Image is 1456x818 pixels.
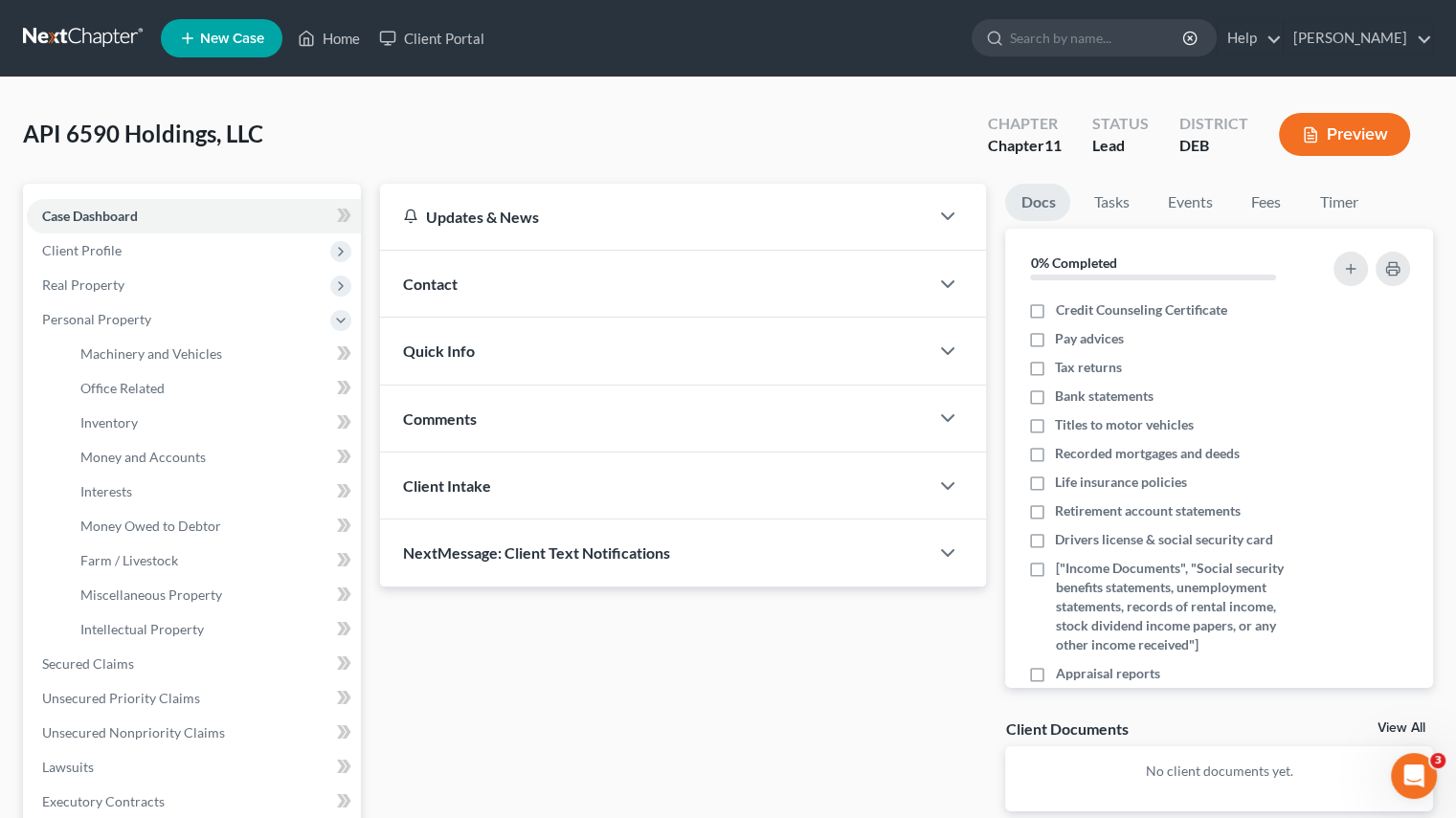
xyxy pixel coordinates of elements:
a: Lawsuits [27,750,361,785]
span: NextMessage: Client Text Notifications [403,543,670,562]
span: Life insurance policies [1055,473,1187,492]
span: API 6590 Holdings, LLC [23,120,263,147]
a: Farm / Livestock [65,543,361,578]
span: Real Property [42,276,124,293]
a: Miscellaneous Property [65,578,361,612]
p: No client documents yet. [1020,762,1418,781]
a: Client Portal [370,21,494,55]
span: Machinery and Vehicles [80,345,222,362]
span: 11 [1044,136,1062,154]
span: Appraisal reports [1055,664,1159,683]
span: Pay advices [1055,329,1124,348]
iframe: Intercom live chat [1391,753,1437,799]
a: Fees [1235,184,1296,221]
a: Machinery and Vehicles [65,337,361,371]
strong: 0% Completed [1030,254,1116,271]
div: Chapter [988,113,1062,135]
span: Credit Counseling Certificate [1055,300,1226,320]
a: Tasks [1078,184,1144,221]
a: Intellectual Property [65,612,361,647]
span: Comments [403,409,477,428]
span: Client Profile [42,242,122,258]
span: Unsecured Nonpriority Claims [42,724,225,741]
span: Contact [403,275,458,293]
span: Intellectual Property [80,621,204,637]
a: Inventory [65,406,361,440]
span: Retirement account statements [1055,501,1241,520]
a: [PERSON_NAME] [1284,21,1432,55]
div: Status [1092,113,1149,135]
a: Unsecured Priority Claims [27,681,361,716]
span: Office Related [80,380,165,396]
div: Chapter [988,135,1062,157]
span: Recorded mortgages and deeds [1055,444,1240,463]
span: Interests [80,483,132,499]
span: Miscellaneous Property [80,586,222,603]
a: Timer [1304,184,1373,221]
span: Titles to motor vehicles [1055,415,1194,434]
span: Drivers license & social security card [1055,530,1273,549]
span: New Case [200,32,264,46]
div: District [1179,113,1248,135]
span: Inventory [80,414,138,431]
div: Lead [1092,135,1149,157]
a: Help [1218,21,1282,55]
a: Home [288,21,370,55]
div: DEB [1179,135,1248,157]
span: Farm / Livestock [80,552,178,568]
span: Money Owed to Debtor [80,518,221,534]
span: Executory Contracts [42,793,165,809]
span: Client Intake [403,476,491,495]
div: Client Documents [1005,719,1128,739]
span: Bank statements [1055,387,1154,406]
a: Case Dashboard [27,199,361,233]
span: Money and Accounts [80,449,206,465]
span: Lawsuits [42,759,94,775]
a: Secured Claims [27,647,361,681]
a: Money Owed to Debtor [65,509,361,543]
a: Office Related [65,371,361,406]
span: Quick Info [403,342,475,360]
a: Interests [65,475,361,509]
a: Docs [1005,184,1070,221]
span: Tax returns [1055,358,1122,377]
a: Events [1152,184,1227,221]
input: Search by name... [1010,20,1185,55]
a: Money and Accounts [65,440,361,475]
a: View All [1378,721,1425,735]
div: Updates & News [403,207,906,227]
button: Preview [1279,113,1410,156]
span: ["Income Documents", "Social security benefits statements, unemployment statements, records of re... [1055,559,1310,654]
span: Unsecured Priority Claims [42,690,200,706]
span: Case Dashboard [42,208,138,224]
span: Personal Property [42,311,151,327]
span: Secured Claims [42,655,134,672]
a: Unsecured Nonpriority Claims [27,716,361,750]
span: 3 [1430,753,1445,768]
